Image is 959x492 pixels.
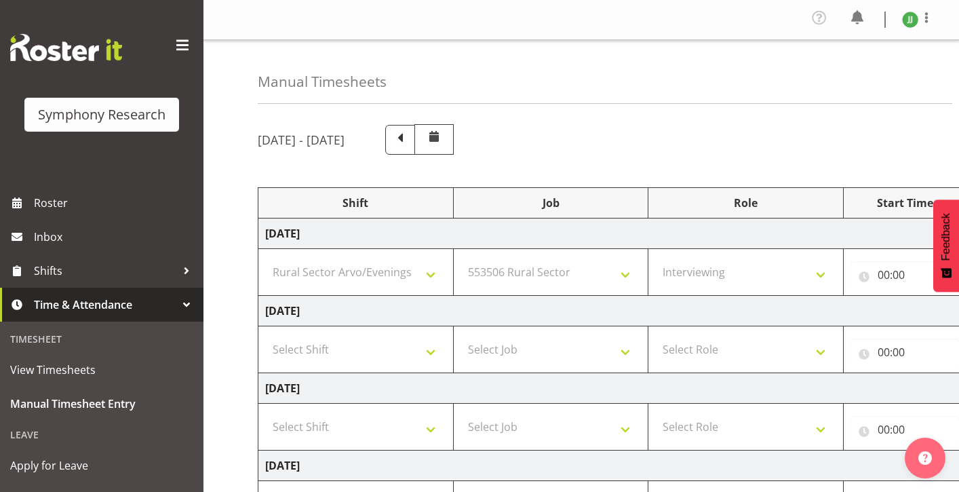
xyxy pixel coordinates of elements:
h4: Manual Timesheets [258,74,387,90]
span: Shifts [34,261,176,281]
button: Feedback - Show survey [933,200,959,292]
span: Roster [34,193,197,213]
h5: [DATE] - [DATE] [258,132,345,147]
div: Timesheet [3,325,200,353]
img: help-xxl-2.png [918,451,932,465]
span: Manual Timesheet Entry [10,394,193,414]
div: Symphony Research [38,105,165,125]
img: joshua-joel11891.jpg [902,12,918,28]
a: Manual Timesheet Entry [3,387,200,421]
img: Rosterit website logo [10,34,122,61]
a: Apply for Leave [3,449,200,482]
span: View Timesheets [10,360,193,380]
div: Role [655,195,836,211]
div: Job [461,195,642,211]
div: Leave [3,421,200,449]
span: Inbox [34,227,197,247]
a: View Timesheets [3,353,200,387]
span: Apply for Leave [10,455,193,476]
span: Time & Attendance [34,295,176,315]
span: Feedback [940,213,952,261]
div: Shift [265,195,446,211]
